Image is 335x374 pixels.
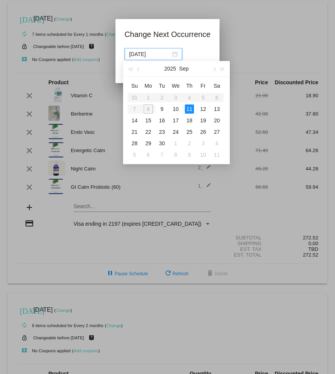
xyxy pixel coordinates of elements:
[171,127,180,136] div: 24
[183,115,196,126] td: 9/18/2025
[169,149,183,161] td: 10/8/2025
[183,80,196,92] th: Thu
[157,127,167,136] div: 23
[183,149,196,161] td: 10/9/2025
[212,127,221,136] div: 27
[155,138,169,149] td: 9/30/2025
[129,50,171,58] input: Select date
[196,138,210,149] td: 10/3/2025
[171,104,180,114] div: 10
[185,127,194,136] div: 25
[144,127,153,136] div: 22
[169,126,183,138] td: 9/24/2025
[210,126,224,138] td: 9/27/2025
[128,138,141,149] td: 9/28/2025
[199,139,208,148] div: 3
[157,104,167,114] div: 9
[196,149,210,161] td: 10/10/2025
[171,116,180,125] div: 17
[141,126,155,138] td: 9/22/2025
[210,149,224,161] td: 10/11/2025
[128,149,141,161] td: 10/5/2025
[164,61,176,76] button: 2025
[128,115,141,126] td: 9/14/2025
[212,104,221,114] div: 13
[199,127,208,136] div: 26
[135,61,143,76] button: Previous month (PageUp)
[185,104,194,114] div: 11
[196,115,210,126] td: 9/19/2025
[171,139,180,148] div: 1
[196,103,210,115] td: 9/12/2025
[157,150,167,159] div: 7
[155,115,169,126] td: 9/16/2025
[199,150,208,159] div: 10
[183,103,196,115] td: 9/11/2025
[185,139,194,148] div: 2
[185,150,194,159] div: 9
[126,61,135,76] button: Last year (Control + left)
[128,126,141,138] td: 9/21/2025
[179,61,189,76] button: Sep
[210,115,224,126] td: 9/20/2025
[157,116,167,125] div: 16
[169,80,183,92] th: Wed
[169,103,183,115] td: 9/10/2025
[199,104,208,114] div: 12
[169,138,183,149] td: 10/1/2025
[155,149,169,161] td: 10/7/2025
[144,139,153,148] div: 29
[218,61,227,76] button: Next year (Control + right)
[155,80,169,92] th: Tue
[130,150,139,159] div: 5
[210,61,218,76] button: Next month (PageDown)
[130,127,139,136] div: 21
[155,103,169,115] td: 9/9/2025
[144,150,153,159] div: 6
[130,139,139,148] div: 28
[196,126,210,138] td: 9/26/2025
[141,138,155,149] td: 9/29/2025
[141,149,155,161] td: 10/6/2025
[183,126,196,138] td: 9/25/2025
[183,138,196,149] td: 10/2/2025
[210,80,224,92] th: Sat
[210,138,224,149] td: 10/4/2025
[125,28,211,40] h1: Change Next Occurrence
[199,116,208,125] div: 19
[212,116,221,125] div: 20
[196,80,210,92] th: Fri
[155,126,169,138] td: 9/23/2025
[128,80,141,92] th: Sun
[171,150,180,159] div: 8
[212,139,221,148] div: 4
[212,150,221,159] div: 11
[169,115,183,126] td: 9/17/2025
[210,103,224,115] td: 9/13/2025
[144,116,153,125] div: 15
[141,115,155,126] td: 9/15/2025
[141,80,155,92] th: Mon
[185,116,194,125] div: 18
[130,116,139,125] div: 14
[157,139,167,148] div: 30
